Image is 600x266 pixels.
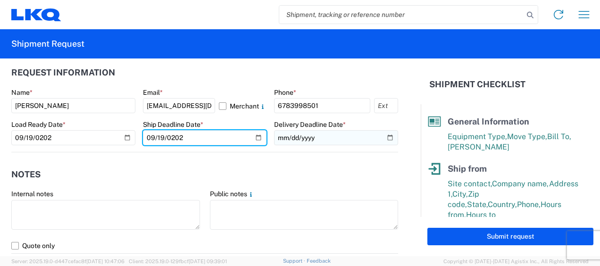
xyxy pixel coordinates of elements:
label: Name [11,88,33,97]
input: Ext [374,98,398,113]
span: General Information [448,116,529,126]
span: State, [467,200,488,209]
label: Load Ready Date [11,120,66,129]
span: City, [452,190,468,199]
a: Support [283,258,307,264]
span: Bill To, [547,132,571,141]
label: Internal notes [11,190,53,198]
span: Move Type, [507,132,547,141]
h2: Shipment Request [11,38,84,50]
h2: Request Information [11,68,115,77]
span: Ship from [448,164,487,174]
h2: Shipment Checklist [429,79,525,90]
label: Merchant [219,98,267,113]
span: [DATE] 10:47:06 [86,258,125,264]
span: [DATE] 09:39:01 [189,258,227,264]
span: [PERSON_NAME] [448,142,509,151]
span: Equipment Type, [448,132,507,141]
label: Ship Deadline Date [143,120,203,129]
span: Client: 2025.19.0-129fbcf [129,258,227,264]
span: Company name, [492,179,549,188]
span: Server: 2025.19.0-d447cefac8f [11,258,125,264]
button: Submit request [427,228,593,245]
input: Shipment, tracking or reference number [279,6,524,24]
span: Hours to [466,210,496,219]
label: Email [143,88,163,97]
label: Delivery Deadline Date [274,120,346,129]
a: Feedback [307,258,331,264]
h2: Notes [11,170,41,179]
span: Phone, [517,200,541,209]
span: Copyright © [DATE]-[DATE] Agistix Inc., All Rights Reserved [443,257,589,266]
label: Public notes [210,190,255,198]
span: Country, [488,200,517,209]
span: Site contact, [448,179,492,188]
label: Phone [274,88,296,97]
label: Quote only [11,238,398,253]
